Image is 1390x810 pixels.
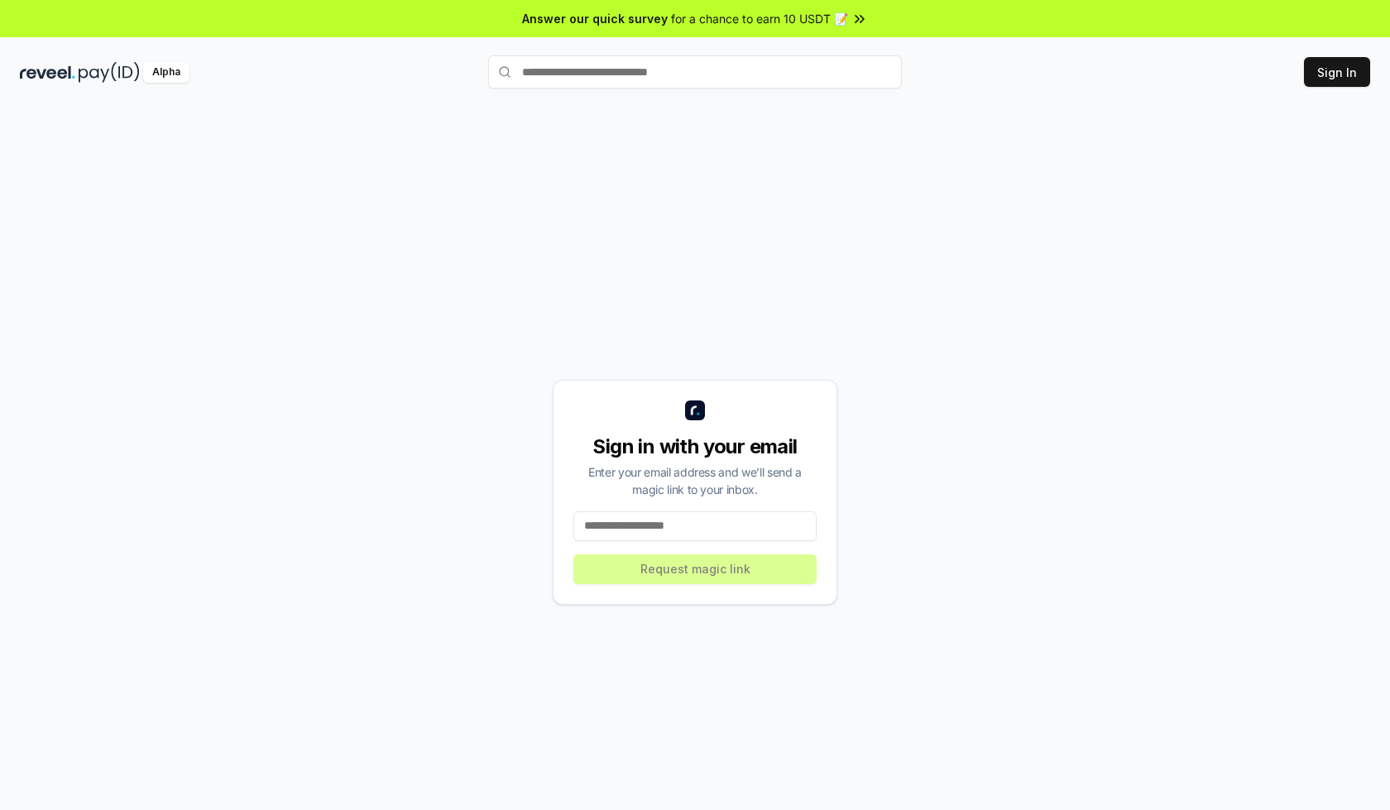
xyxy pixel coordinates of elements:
[573,463,817,498] div: Enter your email address and we’ll send a magic link to your inbox.
[79,62,140,83] img: pay_id
[685,400,705,420] img: logo_small
[143,62,189,83] div: Alpha
[671,10,848,27] span: for a chance to earn 10 USDT 📝
[522,10,668,27] span: Answer our quick survey
[1304,57,1370,87] button: Sign In
[573,434,817,460] div: Sign in with your email
[20,62,75,83] img: reveel_dark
